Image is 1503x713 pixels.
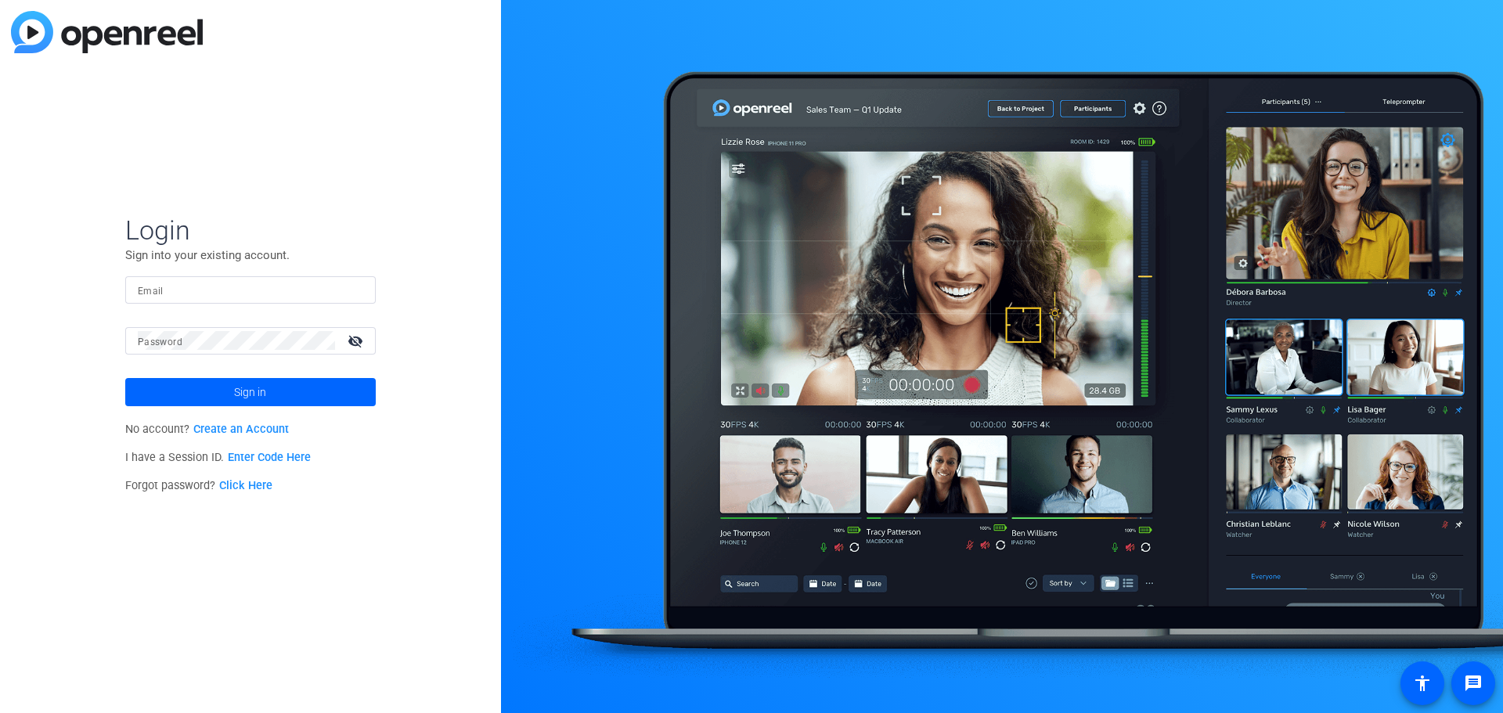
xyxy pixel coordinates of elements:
p: Sign into your existing account. [125,247,376,264]
input: Enter Email Address [138,280,363,299]
a: Create an Account [193,423,289,436]
a: Click Here [219,479,272,492]
span: I have a Session ID. [125,451,311,464]
mat-icon: visibility_off [338,329,376,352]
span: Forgot password? [125,479,272,492]
a: Enter Code Here [228,451,311,464]
mat-icon: message [1464,674,1483,693]
img: blue-gradient.svg [11,11,203,53]
span: Sign in [234,373,266,412]
span: Login [125,214,376,247]
button: Sign in [125,378,376,406]
mat-icon: accessibility [1413,674,1432,693]
span: No account? [125,423,289,436]
mat-label: Password [138,337,182,347]
mat-label: Email [138,286,164,297]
